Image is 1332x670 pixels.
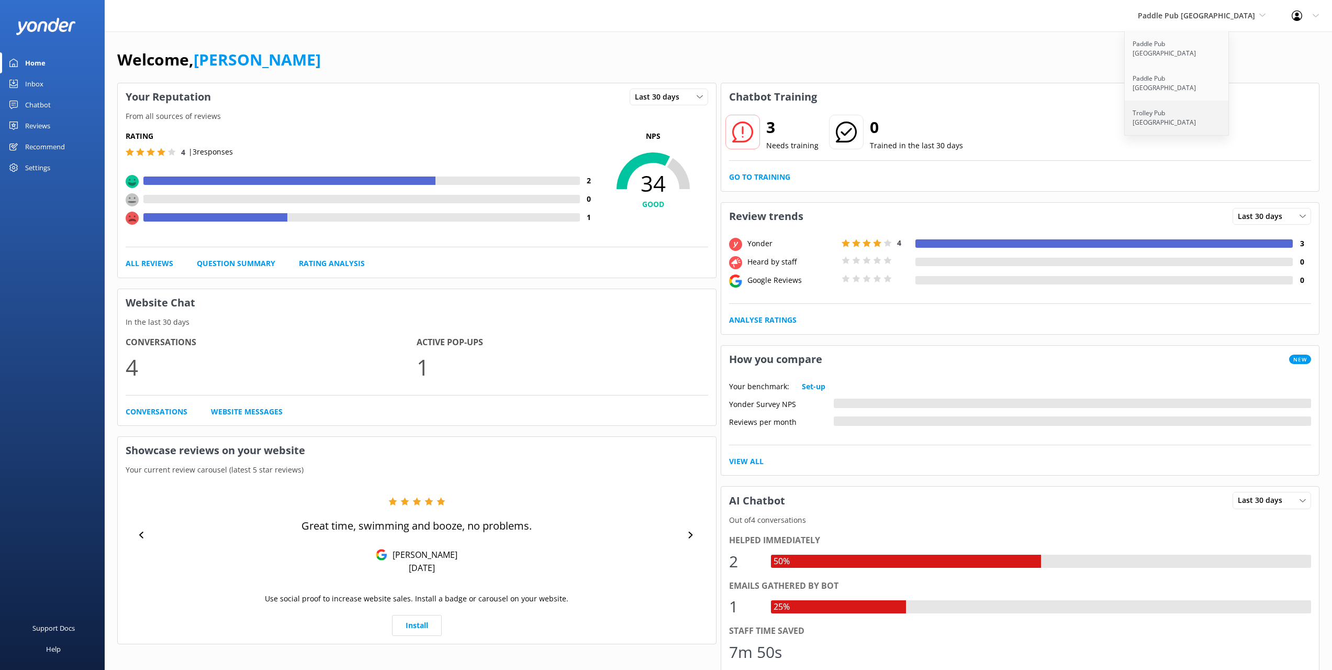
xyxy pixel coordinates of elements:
div: Chatbot [25,94,51,115]
a: Paddle Pub [GEOGRAPHIC_DATA] [1125,31,1229,66]
a: View All [729,456,764,467]
a: Trolley Pub [GEOGRAPHIC_DATA] [1125,101,1229,135]
h4: 3 [1293,238,1311,249]
div: 7m 50s [729,640,782,665]
div: Yonder [745,238,839,249]
span: 4 [181,147,185,157]
span: 4 [897,238,901,248]
div: Heard by staff [745,256,839,268]
div: 1 [729,594,760,619]
div: Staff time saved [729,624,1312,638]
span: Last 30 days [1238,211,1289,222]
div: 2 [729,549,760,574]
h4: Conversations [126,336,417,349]
p: Needs training [766,140,819,151]
h3: Showcase reviews on your website [118,437,716,464]
h3: Review trends [721,203,811,230]
img: yonder-white-logo.png [16,18,76,35]
a: Conversations [126,406,187,418]
h4: 0 [580,193,598,205]
h5: Rating [126,130,598,142]
h2: 0 [870,115,963,140]
a: Question Summary [197,258,275,269]
div: Reviews [25,115,50,136]
a: [PERSON_NAME] [194,49,321,70]
p: Trained in the last 30 days [870,140,963,151]
h3: Chatbot Training [721,83,825,111]
div: Yonder Survey NPS [729,399,834,408]
p: Use social proof to increase website sales. Install a badge or carousel on your website. [265,593,568,605]
h4: 0 [1293,256,1311,268]
p: [DATE] [409,562,435,574]
div: 50% [771,555,792,568]
a: Website Messages [211,406,283,418]
h3: How you compare [721,346,830,373]
p: 1 [417,349,708,385]
p: [PERSON_NAME] [387,549,457,561]
div: Settings [25,157,50,178]
a: Install [392,615,442,636]
p: In the last 30 days [118,316,716,328]
h4: Active Pop-ups [417,336,708,349]
p: From all sources of reviews [118,111,716,122]
div: Inbox [25,73,43,94]
h4: GOOD [598,199,708,210]
a: Go to Training [729,171,790,183]
p: | 3 responses [188,146,233,158]
a: Rating Analysis [299,258,365,269]
a: All Reviews [126,258,173,269]
h4: 1 [580,212,598,223]
h3: Website Chat [118,289,716,316]
p: NPS [598,130,708,142]
span: 34 [598,170,708,196]
div: Recommend [25,136,65,157]
div: Help [46,639,61,660]
h4: 0 [1293,274,1311,286]
div: Reviews per month [729,416,834,426]
img: Google Reviews [376,549,387,561]
div: Home [25,52,46,73]
h3: Your Reputation [118,83,219,111]
div: Helped immediately [729,534,1312,547]
p: Great time, swimming and booze, no problems. [301,519,532,533]
p: Your current review carousel (latest 5 star reviews) [118,464,716,476]
a: Analyse Ratings [729,314,797,326]
span: New [1289,355,1311,364]
p: Out of 4 conversations [721,514,1319,526]
span: Last 30 days [1238,495,1289,506]
p: 4 [126,349,417,385]
p: Your benchmark: [729,381,789,392]
div: Emails gathered by bot [729,579,1312,593]
a: Set-up [802,381,825,392]
h3: AI Chatbot [721,487,793,514]
div: Support Docs [32,618,75,639]
span: Paddle Pub [GEOGRAPHIC_DATA] [1138,10,1255,20]
a: Paddle Pub [GEOGRAPHIC_DATA] [1125,66,1229,101]
h4: 2 [580,175,598,186]
h1: Welcome, [117,47,321,72]
div: 25% [771,600,792,614]
div: Google Reviews [745,274,839,286]
span: Last 30 days [635,91,686,103]
h2: 3 [766,115,819,140]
